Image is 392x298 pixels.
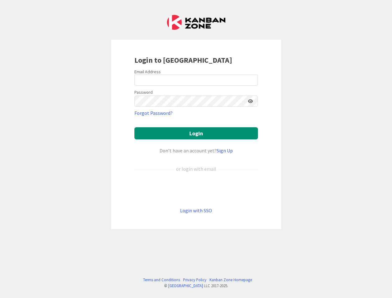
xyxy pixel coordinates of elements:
[131,183,261,196] iframe: Sign in with Google Button
[134,147,258,154] div: Don’t have an account yet?
[143,277,180,283] a: Terms and Conditions
[134,89,153,96] label: Password
[134,127,258,139] button: Login
[134,55,232,65] b: Login to [GEOGRAPHIC_DATA]
[168,283,203,288] a: [GEOGRAPHIC_DATA]
[134,109,173,117] a: Forgot Password?
[183,277,206,283] a: Privacy Policy
[217,147,233,154] a: Sign Up
[134,69,161,74] label: Email Address
[180,207,212,214] a: Login with SSO
[167,15,225,30] img: Kanban Zone
[210,277,252,283] a: Kanban Zone Homepage
[140,283,252,289] div: © LLC 2017- 2025 .
[174,165,218,173] div: or login with email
